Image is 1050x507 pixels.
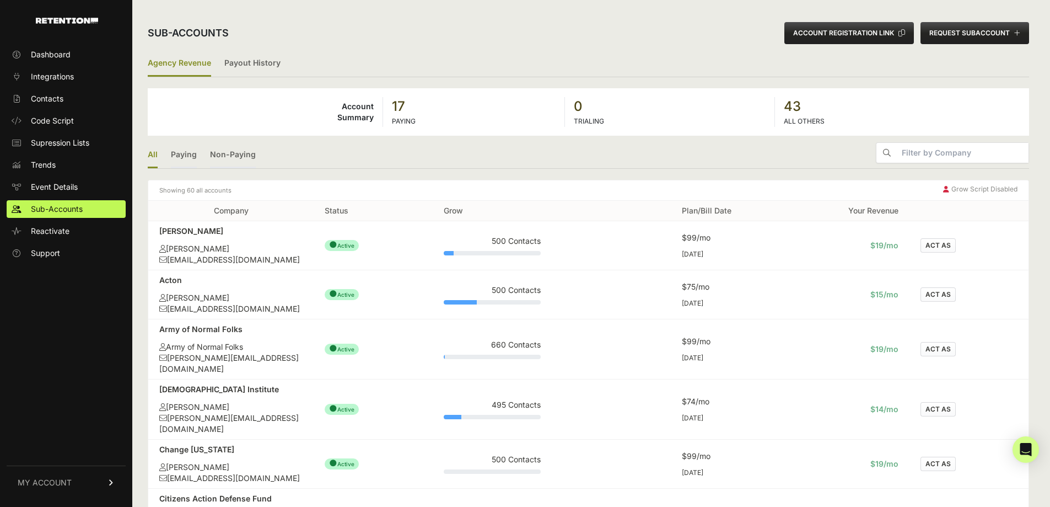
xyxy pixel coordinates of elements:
[36,18,98,24] img: Retention.com
[148,201,314,221] th: Company
[325,404,359,415] span: Active
[574,117,604,125] label: TRIALING
[682,451,779,462] div: $99/mo
[159,185,231,196] small: Showing 60 all accounts
[682,299,779,308] div: [DATE]
[7,46,126,63] a: Dashboard
[444,236,541,247] div: 500 Contacts
[790,440,909,489] td: $19/mo
[329,403,337,414] span: ●
[790,221,909,270] td: $19/mo
[31,71,74,82] span: Integrations
[159,324,303,335] div: Army of Normal Folks
[159,243,303,254] div: [PERSON_NAME]
[325,240,359,251] span: Active
[210,142,256,168] a: Non-Paying
[7,134,126,152] a: Supression Lists
[790,201,909,221] th: Your Revenue
[159,275,303,286] div: Acton
[31,159,56,170] span: Trends
[7,68,126,86] a: Integrations
[392,98,555,115] strong: 17
[790,270,909,319] td: $15/mo
[159,462,303,473] div: [PERSON_NAME]
[159,292,303,303] div: [PERSON_NAME]
[1013,436,1039,463] div: Open Intercom Messenger
[31,182,78,193] span: Event Details
[31,49,71,60] span: Dashboard
[392,117,416,125] label: PAYING
[574,98,766,115] strong: 0
[7,156,126,174] a: Trends
[682,336,779,347] div: $99/mo
[920,238,956,253] button: ACT AS
[31,204,83,215] span: Sub-Accounts
[329,457,337,468] span: ●
[7,466,126,499] a: MY ACCOUNT
[784,117,825,125] label: ALL OTHERS
[444,355,541,359] div: Plan Usage: 1%
[784,22,914,44] button: ACCOUNT REGISTRATION LINK
[444,300,541,305] div: Plan Usage: 34%
[159,303,303,314] div: [EMAIL_ADDRESS][DOMAIN_NAME]
[159,226,303,237] div: [PERSON_NAME]
[790,319,909,380] td: $19/mo
[159,473,303,484] div: [EMAIL_ADDRESS][DOMAIN_NAME]
[784,98,1020,115] strong: 43
[325,289,359,300] span: Active
[682,396,779,407] div: $74/mo
[159,413,303,435] div: [PERSON_NAME][EMAIL_ADDRESS][DOMAIN_NAME]
[7,244,126,262] a: Support
[7,200,126,218] a: Sub-Accounts
[18,477,72,488] span: MY ACCOUNT
[329,343,337,354] span: ●
[325,458,359,469] span: Active
[943,185,1017,196] div: Grow Script Disabled
[7,178,126,196] a: Event Details
[444,415,541,419] div: Plan Usage: 18%
[920,402,956,417] button: ACT AS
[159,444,303,455] div: Change [US_STATE]
[31,93,63,104] span: Contacts
[897,143,1029,163] input: Filter by Company
[148,51,211,77] label: Agency Revenue
[444,285,541,296] div: 500 Contacts
[920,342,956,356] button: ACT AS
[682,354,779,362] div: [DATE]
[314,201,433,221] th: Status
[329,288,337,299] span: ●
[31,115,74,126] span: Code Script
[159,493,303,504] div: Citizens Action Defense Fund
[159,384,303,395] div: [DEMOGRAPHIC_DATA] Institute
[159,254,303,265] div: [EMAIL_ADDRESS][DOMAIN_NAME]
[7,90,126,108] a: Contacts
[329,239,337,250] span: ●
[31,137,89,148] span: Supression Lists
[444,339,541,350] div: 660 Contacts
[433,201,552,221] th: Grow
[920,22,1029,44] button: REQUEST SUBACCOUNT
[325,344,359,355] span: Active
[159,353,303,375] div: [PERSON_NAME][EMAIL_ADDRESS][DOMAIN_NAME]
[682,281,779,292] div: $75/mo
[148,25,229,41] h2: Sub-accounts
[682,250,779,259] div: [DATE]
[31,248,60,259] span: Support
[682,414,779,423] div: [DATE]
[920,287,956,302] button: ACT AS
[444,469,541,474] div: Plan Usage: 0%
[790,380,909,440] td: $14/mo
[7,222,126,240] a: Reactivate
[444,399,541,410] div: 495 Contacts
[682,468,779,477] div: [DATE]
[148,97,383,127] td: Account Summary
[682,232,779,243] div: $99/mo
[7,112,126,130] a: Code Script
[671,201,790,221] th: Plan/Bill Date
[31,226,69,237] span: Reactivate
[159,341,303,353] div: Army of Normal Folks
[444,454,541,465] div: 500 Contacts
[171,142,197,168] a: Paying
[444,251,541,255] div: Plan Usage: 10%
[920,457,956,471] button: ACT AS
